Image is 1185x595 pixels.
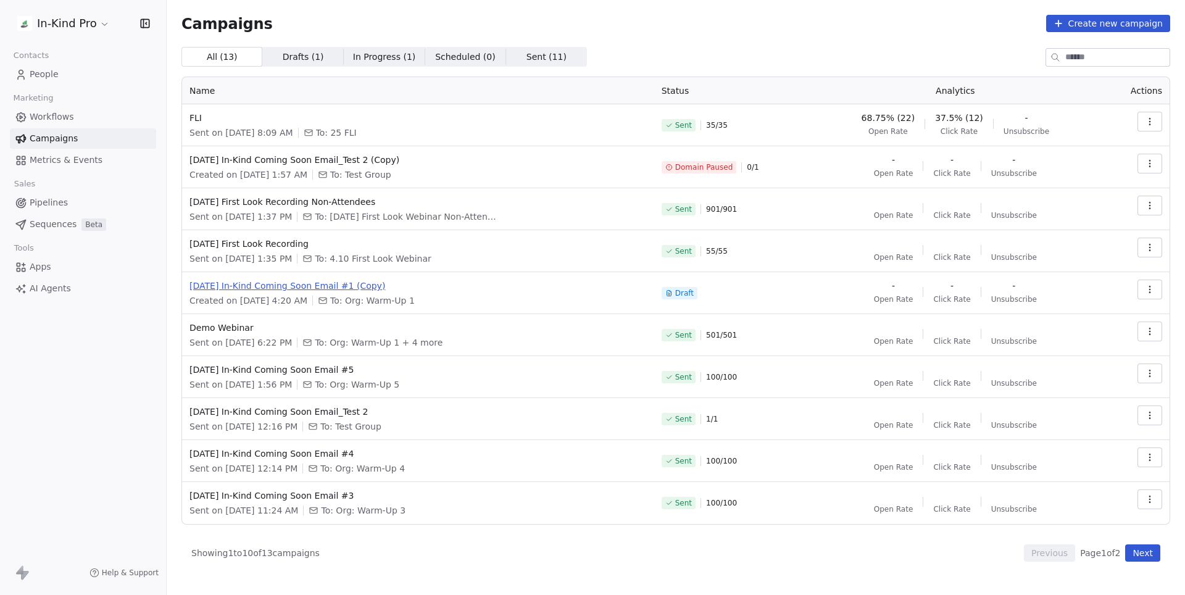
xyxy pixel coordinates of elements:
[330,169,391,181] span: To: Test Group
[809,77,1102,104] th: Analytics
[991,420,1037,430] span: Unsubscribe
[933,420,970,430] span: Click Rate
[30,218,77,231] span: Sequences
[10,278,156,299] a: AI Agents
[933,504,970,514] span: Click Rate
[189,504,298,517] span: Sent on [DATE] 11:24 AM
[191,547,320,559] span: Showing 1 to 10 of 13 campaigns
[933,169,970,178] span: Click Rate
[10,214,156,235] a: SequencesBeta
[933,210,970,220] span: Click Rate
[933,294,970,304] span: Click Rate
[991,462,1037,472] span: Unsubscribe
[1046,15,1170,32] button: Create new campaign
[189,154,647,166] span: [DATE] In-Kind Coming Soon Email_Test 2 (Copy)
[189,420,297,433] span: Sent on [DATE] 12:16 PM
[675,120,692,130] span: Sent
[30,154,102,167] span: Metrics & Events
[1125,544,1160,562] button: Next
[526,51,567,64] span: Sent ( 11 )
[10,150,156,170] a: Metrics & Events
[283,51,324,64] span: Drafts ( 1 )
[189,294,307,307] span: Created on [DATE] 4:20 AM
[706,246,728,256] span: 55 / 55
[706,498,737,508] span: 100 / 100
[189,196,647,208] span: [DATE] First Look Recording Non-Attendees
[89,568,159,578] a: Help & Support
[933,462,970,472] span: Click Rate
[991,252,1037,262] span: Unsubscribe
[37,15,97,31] span: In-Kind Pro
[189,462,297,475] span: Sent on [DATE] 12:14 PM
[189,169,307,181] span: Created on [DATE] 1:57 AM
[10,128,156,149] a: Campaigns
[321,504,405,517] span: To: Org: Warm-Up 3
[1102,77,1170,104] th: Actions
[706,330,737,340] span: 501 / 501
[874,294,913,304] span: Open Rate
[316,127,357,139] span: To: 25 FLI
[935,112,983,124] span: 37.5% (12)
[189,252,292,265] span: Sent on [DATE] 1:35 PM
[315,378,399,391] span: To: Org: Warm-Up 5
[991,210,1037,220] span: Unsubscribe
[1012,154,1015,166] span: -
[30,132,78,145] span: Campaigns
[675,456,692,466] span: Sent
[892,154,895,166] span: -
[189,378,292,391] span: Sent on [DATE] 1:56 PM
[10,64,156,85] a: People
[874,378,913,388] span: Open Rate
[30,196,68,209] span: Pipelines
[189,210,292,223] span: Sent on [DATE] 1:37 PM
[675,414,692,424] span: Sent
[189,280,647,292] span: [DATE] In-Kind Coming Soon Email #1 (Copy)
[9,239,39,257] span: Tools
[991,294,1037,304] span: Unsubscribe
[330,294,415,307] span: To: Org: Warm-Up 1
[991,336,1037,346] span: Unsubscribe
[320,420,381,433] span: To: Test Group
[189,406,647,418] span: [DATE] In-Kind Coming Soon Email_Test 2
[874,462,913,472] span: Open Rate
[675,204,692,214] span: Sent
[874,252,913,262] span: Open Rate
[868,127,908,136] span: Open Rate
[991,504,1037,514] span: Unsubscribe
[182,77,654,104] th: Name
[675,288,694,298] span: Draft
[933,252,970,262] span: Click Rate
[933,336,970,346] span: Click Rate
[320,462,405,475] span: To: Org: Warm-Up 4
[874,420,913,430] span: Open Rate
[10,257,156,277] a: Apps
[874,210,913,220] span: Open Rate
[675,498,692,508] span: Sent
[941,127,978,136] span: Click Rate
[189,364,647,376] span: [DATE] In-Kind Coming Soon Email #5
[189,322,647,334] span: Demo Webinar
[315,336,443,349] span: To: Org: Warm-Up 1 + 4 more
[81,218,106,231] span: Beta
[353,51,416,64] span: In Progress ( 1 )
[950,154,954,166] span: -
[991,169,1037,178] span: Unsubscribe
[706,414,718,424] span: 1 / 1
[892,280,895,292] span: -
[874,336,913,346] span: Open Rate
[874,504,913,514] span: Open Rate
[189,238,647,250] span: [DATE] First Look Recording
[189,127,293,139] span: Sent on [DATE] 8:09 AM
[1024,544,1075,562] button: Previous
[706,120,728,130] span: 35 / 35
[654,77,809,104] th: Status
[1025,112,1028,124] span: -
[991,378,1037,388] span: Unsubscribe
[706,204,737,214] span: 901 / 901
[181,15,273,32] span: Campaigns
[675,162,733,172] span: Domain Paused
[9,175,41,193] span: Sales
[747,162,759,172] span: 0 / 1
[706,372,737,382] span: 100 / 100
[10,107,156,127] a: Workflows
